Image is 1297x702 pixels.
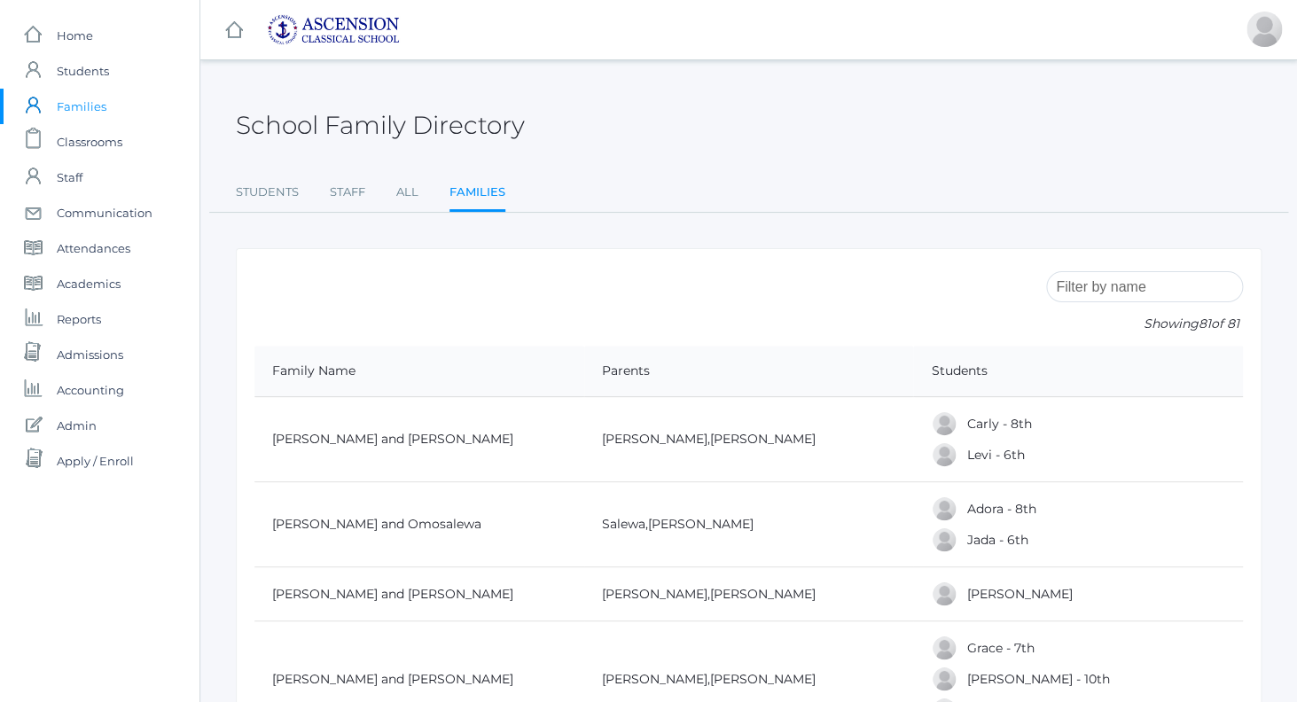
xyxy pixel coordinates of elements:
[330,175,365,210] a: Staff
[584,397,914,482] td: ,
[648,516,754,532] a: [PERSON_NAME]
[57,124,122,160] span: Classrooms
[966,532,1027,548] a: Jada - 6th
[931,666,957,692] div: Luke Anderson
[254,346,584,397] th: Family Name
[966,501,1035,517] a: Adora - 8th
[57,408,97,443] span: Admin
[1046,271,1243,302] input: Filter by name
[931,526,957,553] div: Jada Adegboyega
[602,516,645,532] a: Salewa
[449,175,505,213] a: Families
[602,671,707,687] a: [PERSON_NAME]
[931,495,957,522] div: Adora Adegboyega
[57,372,124,408] span: Accounting
[57,195,152,230] span: Communication
[966,447,1024,463] a: Levi - 6th
[710,431,816,447] a: [PERSON_NAME]
[57,301,101,337] span: Reports
[931,410,957,437] div: Carly Adams
[931,441,957,468] div: Levi Adams
[602,431,707,447] a: [PERSON_NAME]
[272,671,513,687] a: [PERSON_NAME] and [PERSON_NAME]
[57,89,106,124] span: Families
[584,567,914,621] td: ,
[710,671,816,687] a: [PERSON_NAME]
[272,431,513,447] a: [PERSON_NAME] and [PERSON_NAME]
[931,581,957,607] div: Henry Amos
[584,346,914,397] th: Parents
[1246,12,1282,47] div: Tony Welty
[57,230,130,266] span: Attendances
[584,482,914,567] td: ,
[966,416,1031,432] a: Carly - 8th
[602,586,707,602] a: [PERSON_NAME]
[966,640,1034,656] a: Grace - 7th
[1199,316,1211,331] span: 81
[1046,315,1243,333] p: Showing of 81
[710,586,816,602] a: [PERSON_NAME]
[396,175,418,210] a: All
[272,516,481,532] a: [PERSON_NAME] and Omosalewa
[57,53,109,89] span: Students
[236,112,525,139] h2: School Family Directory
[57,18,93,53] span: Home
[57,160,82,195] span: Staff
[913,346,1243,397] th: Students
[267,14,400,45] img: ascension-logo-blue-113fc29133de2fb5813e50b71547a291c5fdb7962bf76d49838a2a14a36269ea.jpg
[57,266,121,301] span: Academics
[272,586,513,602] a: [PERSON_NAME] and [PERSON_NAME]
[966,671,1109,687] a: [PERSON_NAME] - 10th
[57,337,123,372] span: Admissions
[57,443,134,479] span: Apply / Enroll
[931,635,957,661] div: Grace Anderson
[966,586,1072,602] a: [PERSON_NAME]
[236,175,299,210] a: Students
